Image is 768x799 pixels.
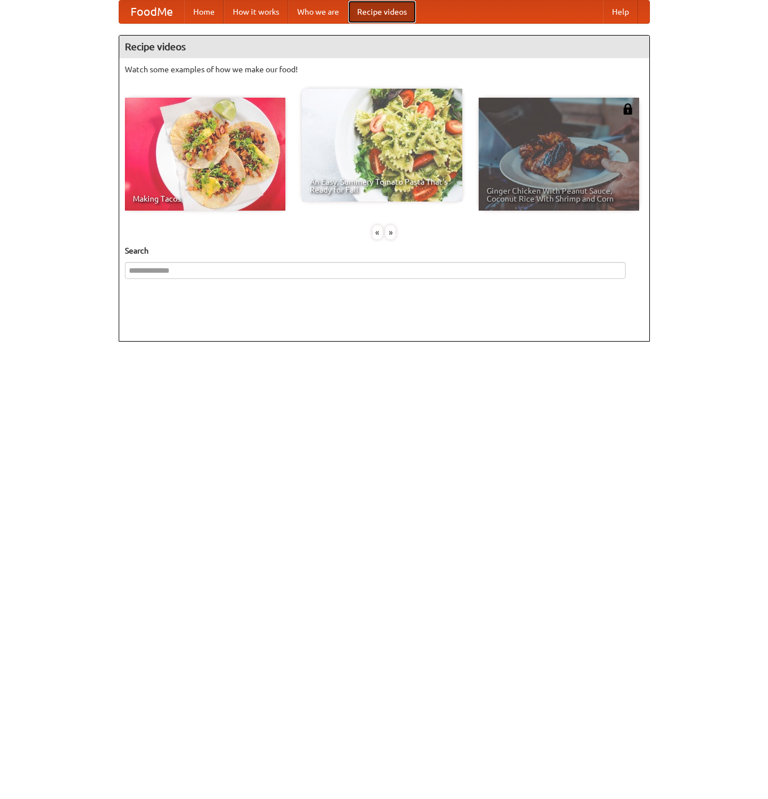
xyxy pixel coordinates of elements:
a: How it works [224,1,288,23]
div: » [385,225,396,239]
p: Watch some examples of how we make our food! [125,64,644,75]
span: An Easy, Summery Tomato Pasta That's Ready for Fall [310,178,454,194]
a: Who we are [288,1,348,23]
img: 483408.png [622,103,634,115]
h5: Search [125,245,644,256]
div: « [372,225,383,239]
span: Making Tacos [133,195,277,203]
a: FoodMe [119,1,184,23]
a: Home [184,1,224,23]
a: An Easy, Summery Tomato Pasta That's Ready for Fall [302,89,462,202]
h4: Recipe videos [119,36,649,58]
a: Recipe videos [348,1,416,23]
a: Making Tacos [125,98,285,211]
a: Help [603,1,638,23]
